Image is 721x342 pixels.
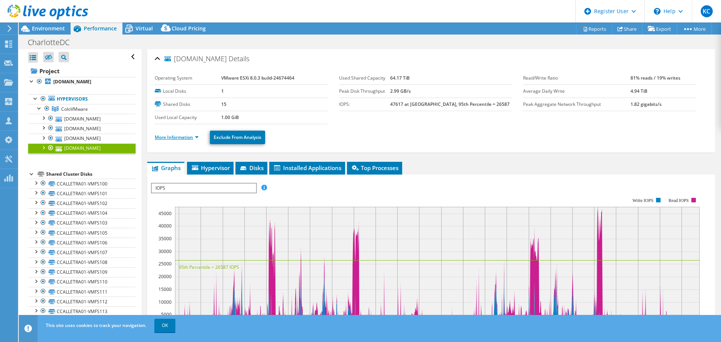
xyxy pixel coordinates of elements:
[28,277,136,287] a: CCALLETRA01-VMFS110
[158,273,172,280] text: 20000
[28,198,136,208] a: CCALLETRA01-VMFS102
[154,319,175,332] a: OK
[28,143,136,153] a: [DOMAIN_NAME]
[155,101,221,108] label: Shared Disks
[630,101,662,107] b: 1.82 gigabits/s
[654,8,661,15] svg: \n
[28,94,136,104] a: Hypervisors
[28,208,136,218] a: CCALLETRA01-VMFS104
[221,88,224,94] b: 1
[155,74,221,82] label: Operating System
[28,247,136,257] a: CCALLETRA01-VMFS107
[630,88,647,94] b: 4.94 TiB
[155,134,199,140] a: More Information
[612,23,643,35] a: Share
[191,164,230,172] span: Hypervisor
[28,287,136,297] a: CCALLETRA01-VMFS111
[642,23,677,35] a: Export
[158,286,172,292] text: 15000
[221,114,239,121] b: 1.00 GiB
[136,25,153,32] span: Virtual
[179,264,239,270] text: 95th Percentile = 26587 IOPS
[221,101,226,107] b: 15
[24,38,81,47] h1: CharlotteDC
[28,179,136,188] a: CCALLETRA01-VMFS100
[677,23,712,35] a: More
[158,235,172,242] text: 35000
[239,164,264,172] span: Disks
[339,101,390,108] label: IOPS:
[28,228,136,238] a: CCALLETRA01-VMFS105
[630,75,680,81] b: 81% reads / 19% writes
[172,25,206,32] span: Cloud Pricing
[158,248,172,255] text: 30000
[632,198,653,203] text: Write IOPS
[221,75,294,81] b: VMware ESXi 8.0.3 build-24674464
[28,267,136,277] a: CCALLETRA01-VMFS109
[28,258,136,267] a: CCALLETRA01-VMFS108
[28,124,136,133] a: [DOMAIN_NAME]
[152,184,256,193] span: IOPS
[28,134,136,143] a: [DOMAIN_NAME]
[46,170,136,179] div: Shared Cluster Disks
[155,114,221,121] label: Used Local Capacity
[161,311,172,318] text: 5000
[28,238,136,247] a: CCALLETRA01-VMFS106
[61,106,88,112] span: ColoVMware
[151,164,181,172] span: Graphs
[523,74,630,82] label: Read/Write Ratio
[158,223,172,229] text: 40000
[28,77,136,87] a: [DOMAIN_NAME]
[53,78,91,85] b: [DOMAIN_NAME]
[28,297,136,306] a: CCALLETRA01-VMFS112
[210,131,265,144] a: Exclude From Analysis
[390,101,510,107] b: 47617 at [GEOGRAPHIC_DATA], 95th Percentile = 26587
[28,65,136,77] a: Project
[523,87,630,95] label: Average Daily Write
[390,88,411,94] b: 2.99 GB/s
[28,218,136,228] a: CCALLETRA01-VMFS103
[229,54,249,63] span: Details
[155,87,221,95] label: Local Disks
[669,198,689,203] text: Read IOPS
[390,75,410,81] b: 64.17 TiB
[523,101,630,108] label: Peak Aggregate Network Throughput
[576,23,612,35] a: Reports
[28,306,136,316] a: CCALLETRA01-VMFS113
[46,322,146,328] span: This site uses cookies to track your navigation.
[158,261,172,267] text: 25000
[32,25,65,32] span: Environment
[28,188,136,198] a: CCALLETRA01-VMFS101
[339,74,390,82] label: Used Shared Capacity
[164,55,227,63] span: [DOMAIN_NAME]
[273,164,341,172] span: Installed Applications
[28,104,136,114] a: ColoVMware
[351,164,398,172] span: Top Processes
[701,5,713,17] span: KC
[28,114,136,124] a: [DOMAIN_NAME]
[158,299,172,305] text: 10000
[84,25,117,32] span: Performance
[158,210,172,217] text: 45000
[339,87,390,95] label: Peak Disk Throughput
